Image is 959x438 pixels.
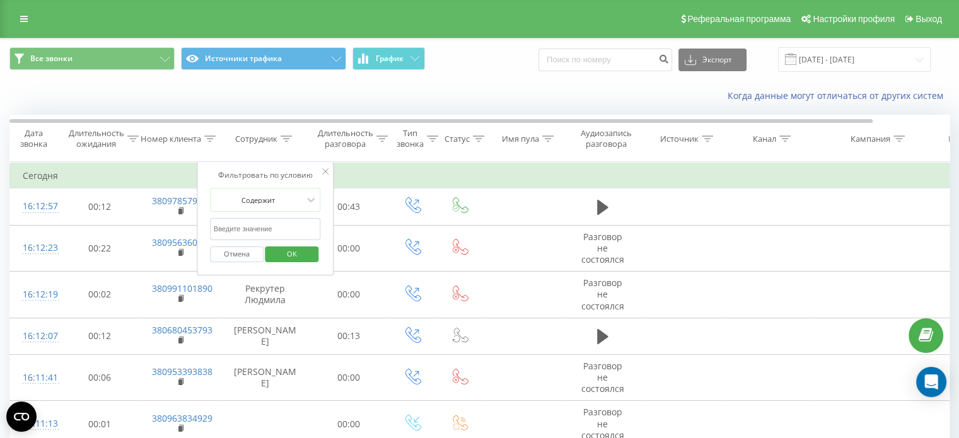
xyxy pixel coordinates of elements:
[576,128,637,149] div: Аудиозапись разговора
[61,188,139,225] td: 00:12
[678,49,747,71] button: Экспорт
[235,134,277,144] div: Сотрудник
[61,318,139,354] td: 00:12
[152,236,212,248] a: 380956360681
[221,272,310,318] td: Рекрутер Людмила
[310,272,388,318] td: 00:00
[660,134,699,144] div: Источник
[61,272,139,318] td: 00:02
[915,14,942,24] span: Выход
[69,128,124,149] div: Длительность ожидания
[9,47,175,70] button: Все звонки
[310,188,388,225] td: 00:43
[30,54,73,64] span: Все звонки
[210,169,321,182] div: Фильтровать по условию
[274,244,310,263] span: OK
[445,134,470,144] div: Статус
[23,194,48,219] div: 16:12:57
[538,49,672,71] input: Поиск по номеру
[813,14,895,24] span: Настройки профиля
[581,360,624,395] span: Разговор не состоялся
[310,225,388,272] td: 00:00
[581,277,624,311] span: Разговор не состоялся
[152,195,212,207] a: 380978579533
[916,367,946,397] div: Open Intercom Messenger
[221,354,310,401] td: [PERSON_NAME]
[23,366,48,390] div: 16:11:41
[141,134,201,144] div: Номер клиента
[221,318,310,354] td: [PERSON_NAME]
[318,128,373,149] div: Длительность разговора
[23,282,48,307] div: 16:12:19
[687,14,791,24] span: Реферальная программа
[728,89,950,101] a: Когда данные могут отличаться от других систем
[152,412,212,424] a: 380963834929
[23,236,48,260] div: 16:12:23
[210,218,321,240] input: Введите значение
[152,282,212,294] a: 380991101890
[851,134,890,144] div: Кампания
[152,324,212,336] a: 380680453793
[210,246,264,262] button: Отмена
[352,47,425,70] button: График
[502,134,539,144] div: Имя пула
[6,401,37,432] button: Open CMP widget
[753,134,776,144] div: Канал
[61,225,139,272] td: 00:22
[61,354,139,401] td: 00:06
[10,128,57,149] div: Дата звонка
[23,324,48,349] div: 16:12:07
[152,366,212,377] a: 380953393838
[310,318,388,354] td: 00:13
[581,231,624,265] span: Разговор не состоялся
[265,246,319,262] button: OK
[310,354,388,401] td: 00:00
[181,47,346,70] button: Источники трафика
[23,412,48,436] div: 16:11:13
[376,54,404,63] span: График
[397,128,424,149] div: Тип звонка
